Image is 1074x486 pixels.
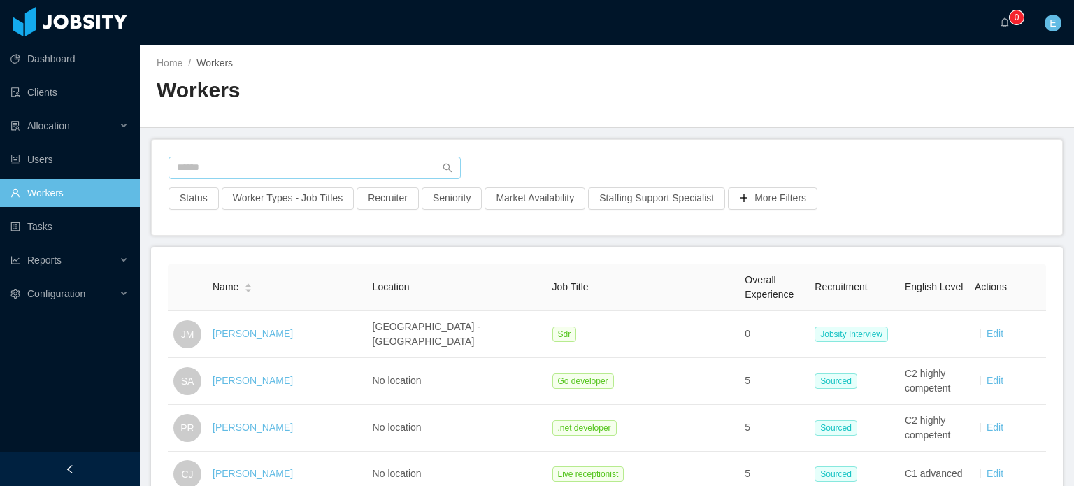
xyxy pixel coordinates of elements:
td: 0 [739,311,809,358]
a: icon: profileTasks [10,213,129,241]
td: No location [367,358,547,405]
a: Edit [987,422,1003,433]
span: Jobsity Interview [815,327,888,342]
span: Workers [196,57,233,69]
a: Edit [987,468,1003,479]
a: Home [157,57,182,69]
a: Edit [987,375,1003,386]
i: icon: setting [10,289,20,299]
span: Go developer [552,373,614,389]
a: Sourced [815,375,863,386]
i: icon: caret-up [245,282,252,286]
button: Market Availability [485,187,585,210]
span: Sourced [815,466,857,482]
a: [PERSON_NAME] [213,375,293,386]
span: Actions [975,281,1007,292]
i: icon: caret-down [245,287,252,291]
a: [PERSON_NAME] [213,328,293,339]
span: English Level [905,281,963,292]
button: Seniority [422,187,482,210]
td: [GEOGRAPHIC_DATA] - [GEOGRAPHIC_DATA] [367,311,547,358]
button: Staffing Support Specialist [588,187,725,210]
a: Jobsity Interview [815,328,894,339]
span: Sourced [815,373,857,389]
button: Status [169,187,219,210]
td: C2 highly competent [899,405,969,452]
a: icon: robotUsers [10,145,129,173]
span: Sdr [552,327,577,342]
i: icon: search [443,163,452,173]
span: JM [181,320,194,348]
a: icon: auditClients [10,78,129,106]
button: icon: plusMore Filters [728,187,817,210]
span: Recruitment [815,281,867,292]
span: Sourced [815,420,857,436]
i: icon: solution [10,121,20,131]
a: Edit [987,328,1003,339]
span: / [188,57,191,69]
span: Job Title [552,281,589,292]
span: Name [213,280,238,294]
a: [PERSON_NAME] [213,422,293,433]
span: PR [180,414,194,442]
i: icon: line-chart [10,255,20,265]
button: Worker Types - Job Titles [222,187,354,210]
td: No location [367,405,547,452]
i: icon: bell [1000,17,1010,27]
a: icon: userWorkers [10,179,129,207]
span: Location [373,281,410,292]
td: C2 highly competent [899,358,969,405]
a: Sourced [815,468,863,479]
span: SA [181,367,194,395]
span: Configuration [27,288,85,299]
span: Overall Experience [745,274,794,300]
span: Live receptionist [552,466,624,482]
a: icon: pie-chartDashboard [10,45,129,73]
button: Recruiter [357,187,419,210]
span: Allocation [27,120,70,131]
td: 5 [739,358,809,405]
a: [PERSON_NAME] [213,468,293,479]
div: Sort [244,281,252,291]
span: E [1050,15,1056,31]
span: .net developer [552,420,617,436]
sup: 0 [1010,10,1024,24]
a: Sourced [815,422,863,433]
h2: Workers [157,76,607,105]
span: Reports [27,255,62,266]
td: 5 [739,405,809,452]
